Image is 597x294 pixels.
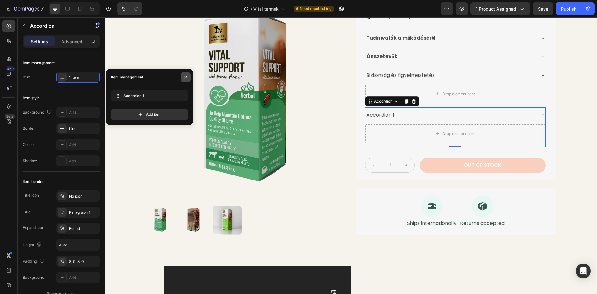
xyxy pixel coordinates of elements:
[69,75,98,80] div: 1 item
[117,2,142,15] div: Undo/Redo
[23,126,35,131] div: Border
[355,203,400,209] p: Returns accepted
[23,209,30,215] div: Title
[251,6,252,12] span: /
[69,210,98,215] div: Paragraph 1
[476,6,516,12] span: 1 product assigned
[338,114,371,119] div: Drop element here
[6,66,15,71] div: 450
[31,38,48,45] p: Settings
[23,241,43,249] div: Height
[359,145,397,151] div: Out of stock
[69,158,98,164] div: Add...
[576,264,591,278] div: Open Intercom Messenger
[302,203,352,209] p: Ships internationally
[23,257,46,266] div: Padding
[261,53,331,63] div: Rich Text Editor. Editing area: main
[41,5,44,12] p: 7
[315,140,441,156] button: Out of stock
[23,275,44,280] div: Background
[538,6,548,12] span: Save
[57,239,99,250] input: Auto
[69,126,98,132] div: Line
[23,60,55,66] div: Item management
[23,158,37,164] div: Shadow
[294,141,310,155] button: increment
[261,34,294,45] div: Rich Text Editor. Editing area: main
[268,81,289,87] div: Accordion
[253,6,279,12] span: Vital termék
[123,93,173,99] span: Accordion 1
[261,35,293,43] strong: Összetevők
[105,17,597,294] iframe: Design area
[261,54,330,63] p: Biztonság és figyelmeztetés
[23,74,30,80] div: Item
[23,95,40,101] div: Item style
[338,74,371,79] div: Drop element here
[69,226,98,231] div: Edited
[556,2,582,15] button: Publish
[23,179,44,184] div: Item header
[69,275,98,281] div: Add...
[23,142,35,147] div: Corner
[111,74,143,80] div: Item management
[300,6,331,12] span: Need republishing
[30,22,83,30] p: Accordion
[23,108,53,117] div: Background
[277,141,294,155] input: quantity
[23,225,44,231] div: Expand icon
[2,2,46,15] button: 7
[69,110,98,115] div: Add...
[533,2,553,15] button: Save
[69,194,98,199] div: No icon
[146,112,162,117] span: Add item
[61,38,82,45] p: Advanced
[69,259,98,264] div: 8, 0, 8, 0
[261,92,290,103] div: Accordion 1
[69,142,98,148] div: Add...
[5,114,15,119] div: Beta
[470,2,530,15] button: 1 product assigned
[261,141,277,155] button: decrement
[23,193,39,198] div: Title icon
[561,6,576,12] div: Publish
